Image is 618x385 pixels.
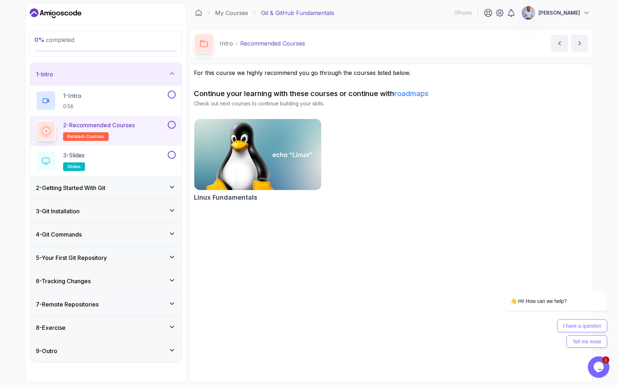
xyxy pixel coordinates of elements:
button: 3-Git Installation [30,200,181,223]
button: 8-Exercise [30,316,181,339]
iframe: chat widget [482,235,611,353]
p: Check out next courses to continue building your skills. [194,100,588,107]
button: 6-Tracking Changes [30,270,181,293]
p: 2 - Recommended Courses [63,121,135,129]
p: 0 Points [455,9,472,16]
button: next content [571,35,588,52]
button: previous content [551,35,568,52]
h2: Continue your learning with these courses or continue with [194,89,588,99]
img: user profile image [522,6,535,20]
button: 2-Recommended Coursesrelated-courses [36,121,176,141]
p: For this course we highly recommend you go through the courses listed below. [194,68,588,77]
button: 7-Remote Repositories [30,293,181,316]
button: user profile image[PERSON_NAME] [521,6,590,20]
p: Recommended Courses [240,39,305,48]
h3: 5 - Your First Git Repository [36,253,107,262]
h3: 8 - Exercise [36,323,66,332]
p: 0:58 [63,103,81,110]
button: 5-Your First Git Repository [30,246,181,269]
button: 2-Getting Started With Git [30,176,181,199]
p: Intro [220,39,233,48]
p: Git & GitHub Fundamentals [261,9,334,17]
button: 4-Git Commands [30,223,181,246]
iframe: chat widget [588,356,611,378]
h3: 7 - Remote Repositories [36,300,99,309]
button: 9-Outro [30,339,181,362]
h3: 3 - Git Installation [36,207,80,215]
h3: 6 - Tracking Changes [36,277,91,285]
button: 3-Slidesslides [36,151,176,171]
img: Linux Fundamentals card [194,119,321,190]
a: Dashboard [30,8,81,19]
p: 1 - Intro [63,91,81,100]
p: [PERSON_NAME] [538,9,580,16]
a: My Courses [215,9,248,17]
span: completed [34,36,74,43]
span: slides [67,164,81,170]
a: Linux Fundamentals cardLinux Fundamentals [194,119,322,203]
span: related-courses [67,134,104,139]
p: 3 - Slides [63,151,85,160]
a: Dashboard [195,9,202,16]
a: roadmaps [394,89,428,98]
span: 0 % [34,36,44,43]
h3: 9 - Outro [36,347,57,355]
button: 1-Intro [30,63,181,86]
h3: 2 - Getting Started With Git [36,184,105,192]
h3: 4 - Git Commands [36,230,82,239]
h2: Linux Fundamentals [194,192,257,203]
h3: 1 - Intro [36,70,53,79]
button: 1-Intro0:58 [36,91,176,111]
